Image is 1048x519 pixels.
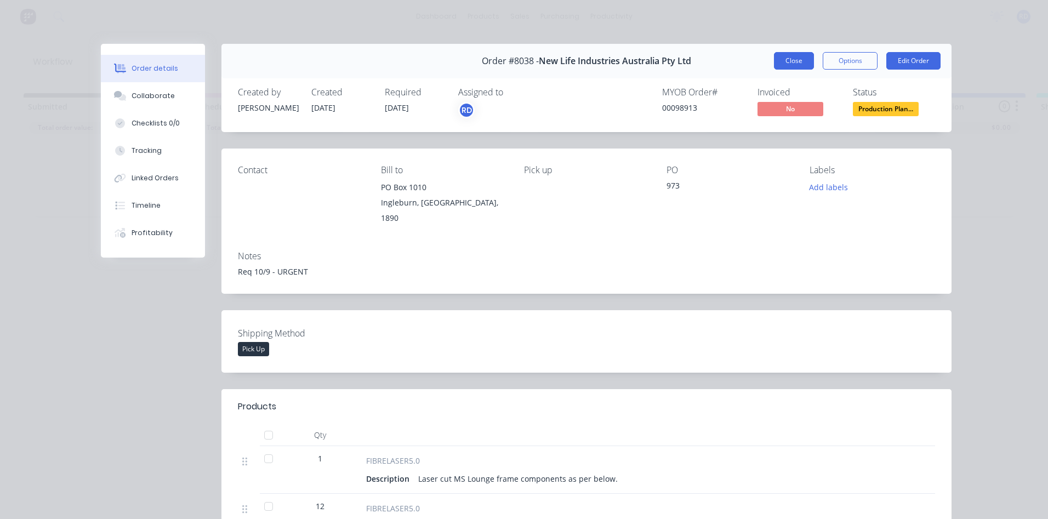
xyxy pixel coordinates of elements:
[238,327,375,340] label: Shipping Method
[366,455,420,466] span: FIBRELASER5.0
[101,137,205,164] button: Tracking
[757,87,840,98] div: Invoiced
[132,173,179,183] div: Linked Orders
[886,52,941,70] button: Edit Order
[238,266,935,277] div: Req 10/9 - URGENT
[287,424,353,446] div: Qty
[311,87,372,98] div: Created
[101,110,205,137] button: Checklists 0/0
[804,180,854,195] button: Add labels
[662,102,744,113] div: 00098913
[101,55,205,82] button: Order details
[539,56,691,66] span: New Life Industries Australia Pty Ltd
[667,165,792,175] div: PO
[524,165,650,175] div: Pick up
[101,219,205,247] button: Profitability
[381,180,506,226] div: PO Box 1010Ingleburn, [GEOGRAPHIC_DATA], 1890
[238,342,269,356] div: Pick Up
[482,56,539,66] span: Order #8038 -
[101,164,205,192] button: Linked Orders
[132,91,175,101] div: Collaborate
[132,228,173,238] div: Profitability
[318,453,322,464] span: 1
[667,180,792,195] div: 973
[316,500,324,512] span: 12
[132,201,161,210] div: Timeline
[385,102,409,113] span: [DATE]
[381,180,506,195] div: PO Box 1010
[132,64,178,73] div: Order details
[662,87,744,98] div: MYOB Order #
[238,87,298,98] div: Created by
[238,400,276,413] div: Products
[853,102,919,118] button: Production Plan...
[238,251,935,261] div: Notes
[853,102,919,116] span: Production Plan...
[132,146,162,156] div: Tracking
[381,165,506,175] div: Bill to
[458,87,568,98] div: Assigned to
[385,87,445,98] div: Required
[414,471,622,487] div: Laser cut MS Lounge frame components as per below.
[238,102,298,113] div: [PERSON_NAME]
[757,102,823,116] span: No
[311,102,335,113] span: [DATE]
[810,165,935,175] div: Labels
[823,52,878,70] button: Options
[238,165,363,175] div: Contact
[381,195,506,226] div: Ingleburn, [GEOGRAPHIC_DATA], 1890
[132,118,180,128] div: Checklists 0/0
[774,52,814,70] button: Close
[366,503,420,514] span: FIBRELASER5.0
[101,192,205,219] button: Timeline
[101,82,205,110] button: Collaborate
[458,102,475,118] button: RD
[366,471,414,487] div: Description
[853,87,935,98] div: Status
